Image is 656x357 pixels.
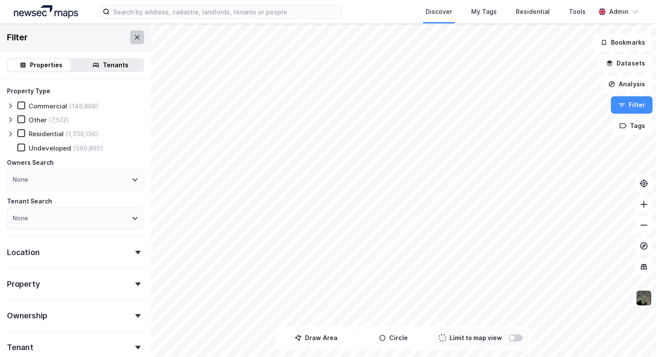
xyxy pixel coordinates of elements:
[279,329,353,347] button: Draw Area
[13,174,28,185] div: None
[49,116,69,124] div: (7,512)
[110,5,341,18] input: Search by address, cadastre, landlords, tenants or people
[612,117,653,134] button: Tags
[29,116,47,124] div: Other
[7,311,47,321] div: Ownership
[601,75,653,93] button: Analysis
[471,7,497,17] div: My Tags
[7,279,39,289] div: Property
[636,290,652,306] img: 9k=
[29,130,64,138] div: Residential
[516,7,550,17] div: Residential
[66,130,98,138] div: (1,706,156)
[7,196,52,206] div: Tenant Search
[7,157,54,168] div: Owners Search
[14,5,78,18] img: logo.a4113a55bc3d86da70a041830d287a7e.svg
[7,30,28,44] div: Filter
[69,102,98,110] div: (146,868)
[613,315,656,357] div: Widżet czatu
[569,7,586,17] div: Tools
[7,342,33,353] div: Tenant
[103,60,128,70] div: Tenants
[29,144,71,152] div: Undeveloped
[7,247,39,258] div: Location
[13,213,28,223] div: None
[426,7,452,17] div: Discover
[30,60,62,70] div: Properties
[611,96,653,114] button: Filter
[609,7,628,17] div: Admin
[7,86,50,96] div: Property Type
[593,34,653,51] button: Bookmarks
[613,315,656,357] iframe: Chat Widget
[29,102,67,110] div: Commercial
[73,144,103,152] div: (599,895)
[449,333,502,343] div: Limit to map view
[599,55,653,72] button: Datasets
[357,329,430,347] button: Circle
